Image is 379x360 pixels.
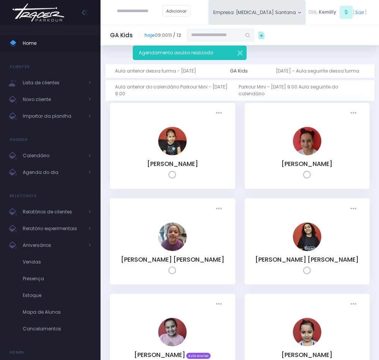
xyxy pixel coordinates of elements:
[121,255,224,264] a: [PERSON_NAME] [PERSON_NAME]
[9,188,36,204] h4: Relatórios
[115,64,202,78] a: Aula anterior dessa turma - [DATE]
[9,59,30,74] h4: Clientes
[186,353,211,359] span: Aula avulsa
[23,38,91,48] span: Home
[281,159,332,168] a: [PERSON_NAME]
[23,151,83,161] span: Calendário
[158,246,187,253] a: Ana Clara Vicalvi DOliveira Lima
[319,9,336,16] span: Kemilly
[23,257,91,267] span: Vendas
[23,240,83,250] span: Aniversários
[158,127,187,155] img: Alice Silva de Mendonça
[23,291,91,300] span: Estoque
[23,207,83,217] span: Relatórios de clientes
[158,341,187,348] a: Isabella Silva Manari
[9,345,24,360] h4: Admin
[158,318,187,346] img: Isabella Silva Manari
[23,95,83,104] span: Novo cliente
[23,111,83,121] span: Importar da planilha
[23,167,83,177] span: Agenda do dia
[340,6,353,19] span: S
[139,49,213,56] span: Agendamento avulso realizado
[293,246,321,253] a: Giovana Ferroni Gimenes de Almeida
[147,159,198,168] a: [PERSON_NAME]
[134,351,185,359] a: [PERSON_NAME]
[23,307,91,317] span: Mapa de Alunos
[23,224,83,234] span: Relatório experimentais
[145,32,155,38] a: hoje
[162,5,190,17] a: Adicionar
[110,32,133,39] h5: GA Kids
[355,9,365,16] a: Sair
[255,255,359,264] a: [PERSON_NAME] [PERSON_NAME]
[293,223,321,251] img: Giovana Ferroni Gimenes de Almeida
[281,351,332,359] a: [PERSON_NAME]
[23,274,91,284] span: Presença
[158,150,187,157] a: Alice Silva de Mendonça
[9,132,28,147] h4: Agenda
[168,32,181,38] strong: 11 / 12
[23,78,83,88] span: Lista de clientes
[293,318,321,346] img: LAURA ORTIZ CAMPOS VIEIRA
[293,341,321,348] a: LAURA ORTIZ CAMPOS VIEIRA
[230,68,248,74] div: GA Kids
[158,223,187,251] img: Ana Clara Vicalvi DOliveira Lima
[276,64,365,78] a: [DATE] - Aula seguinte dessa turma
[306,5,370,20] div: [ ]
[145,32,181,39] span: 09:00
[239,80,365,101] a: Parkour Mini - [DATE] 9:00 Aula seguinte do calendário
[293,150,321,157] a: Ana Clara Rufino
[308,9,318,16] span: Olá,
[23,324,91,334] span: Cancelamentos
[115,80,239,101] a: Aula anterior do calendário Parkour Mini - [DATE] 9:00
[293,127,321,155] img: Ana Clara Rufino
